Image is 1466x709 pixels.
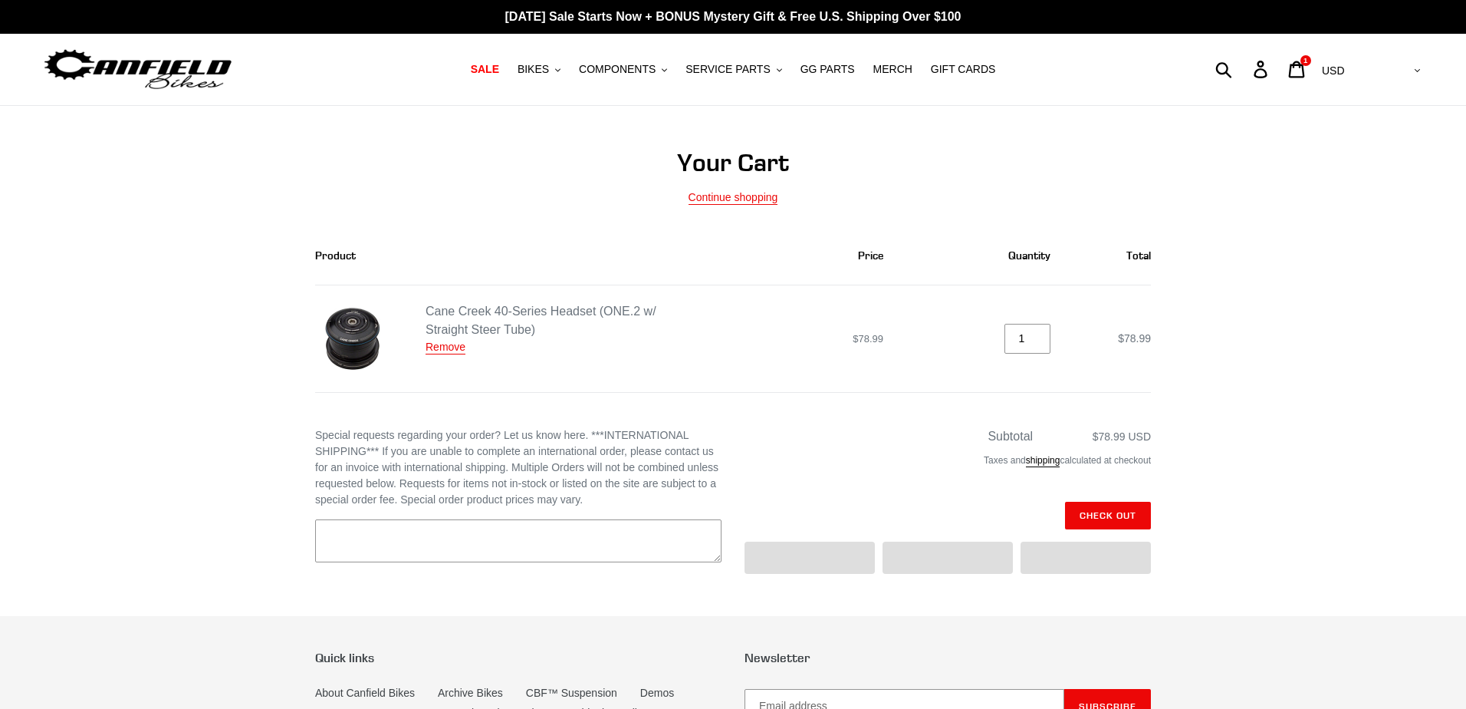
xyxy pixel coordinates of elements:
input: Search [1224,52,1263,86]
a: CBF™ Suspension [526,687,617,699]
span: SALE [471,63,499,76]
span: MERCH [873,63,912,76]
span: 1 [1303,57,1307,64]
a: GIFT CARDS [923,59,1004,80]
p: Newsletter [745,651,1151,665]
span: $78.99 USD [1093,430,1151,443]
span: GG PARTS [800,63,855,76]
a: GG PARTS [793,59,863,80]
a: MERCH [866,59,920,80]
a: Continue shopping [689,191,778,205]
span: $78.99 [1118,332,1151,345]
a: Archive Bikes [438,687,503,699]
button: BIKES [510,59,568,80]
th: Product [315,226,692,285]
h1: Your Cart [315,148,1151,177]
a: shipping [1026,455,1060,467]
button: COMPONENTS [571,59,675,80]
span: SERVICE PARTS [685,63,770,76]
span: COMPONENTS [579,63,656,76]
div: Taxes and calculated at checkout [745,446,1151,483]
span: Subtotal [988,430,1033,443]
img: Canfield Bikes [42,45,234,94]
a: Remove Cane Creek 40-Series Headset (ONE.2 w/ Straight Steer Tube) [426,341,465,354]
p: Quick links [315,651,721,665]
th: Quantity [900,226,1067,285]
label: Special requests regarding your order? Let us know here. ***INTERNATIONAL SHIPPING*** If you are ... [315,427,721,508]
a: Demos [640,687,674,699]
a: About Canfield Bikes [315,687,415,699]
span: GIFT CARDS [931,63,996,76]
button: SERVICE PARTS [678,59,789,80]
input: Check out [1065,502,1151,529]
a: 1 [1280,53,1316,86]
a: Cane Creek 40-Series Headset (ONE.2 w/ Straight Steer Tube) [426,305,656,336]
th: Price [692,226,901,285]
a: SALE [463,59,507,80]
span: $78.99 [853,333,883,345]
span: BIKES [518,63,549,76]
th: Total [1067,226,1151,285]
